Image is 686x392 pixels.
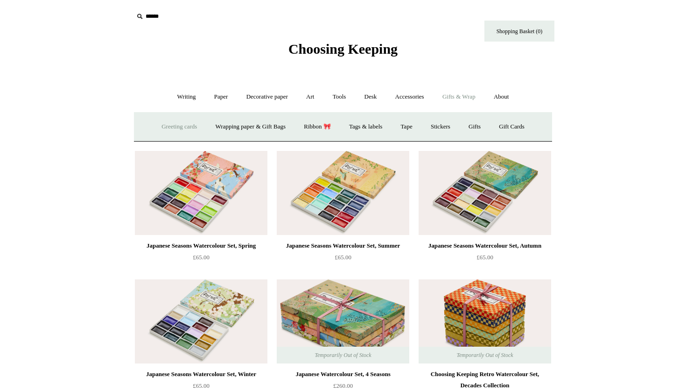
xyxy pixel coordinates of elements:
[419,151,551,235] img: Japanese Seasons Watercolour Set, Autumn
[193,254,210,261] span: £65.00
[277,279,409,363] a: Japanese Watercolour Set, 4 Seasons Japanese Watercolour Set, 4 Seasons Temporarily Out of Stock
[206,85,237,109] a: Paper
[335,254,351,261] span: £65.00
[277,279,409,363] img: Japanese Watercolour Set, 4 Seasons
[135,240,267,278] a: Japanese Seasons Watercolour Set, Spring £65.00
[277,151,409,235] img: Japanese Seasons Watercolour Set, Summer
[153,114,205,139] a: Greeting cards
[333,382,353,389] span: £260.00
[387,85,433,109] a: Accessories
[288,41,398,57] span: Choosing Keeping
[288,49,398,55] a: Choosing Keeping
[207,114,294,139] a: Wrapping paper & Gift Bags
[169,85,204,109] a: Writing
[356,85,385,109] a: Desk
[434,85,484,109] a: Gifts & Wrap
[305,347,380,363] span: Temporarily Out of Stock
[419,279,551,363] a: Choosing Keeping Retro Watercolour Set, Decades Collection Choosing Keeping Retro Watercolour Set...
[238,85,296,109] a: Decorative paper
[421,369,549,391] div: Choosing Keeping Retro Watercolour Set, Decades Collection
[460,114,489,139] a: Gifts
[485,85,518,109] a: About
[135,151,267,235] img: Japanese Seasons Watercolour Set, Spring
[137,369,265,380] div: Japanese Seasons Watercolour Set, Winter
[135,151,267,235] a: Japanese Seasons Watercolour Set, Spring Japanese Seasons Watercolour Set, Spring
[135,279,267,363] a: Japanese Seasons Watercolour Set, Winter Japanese Seasons Watercolour Set, Winter
[419,240,551,278] a: Japanese Seasons Watercolour Set, Autumn £65.00
[279,240,407,251] div: Japanese Seasons Watercolour Set, Summer
[484,21,554,42] a: Shopping Basket (0)
[476,254,493,261] span: £65.00
[341,114,391,139] a: Tags & labels
[421,240,549,251] div: Japanese Seasons Watercolour Set, Autumn
[422,114,459,139] a: Stickers
[137,240,265,251] div: Japanese Seasons Watercolour Set, Spring
[193,382,210,389] span: £65.00
[490,114,533,139] a: Gift Cards
[419,151,551,235] a: Japanese Seasons Watercolour Set, Autumn Japanese Seasons Watercolour Set, Autumn
[277,240,409,278] a: Japanese Seasons Watercolour Set, Summer £65.00
[392,114,421,139] a: Tape
[447,347,522,363] span: Temporarily Out of Stock
[277,151,409,235] a: Japanese Seasons Watercolour Set, Summer Japanese Seasons Watercolour Set, Summer
[279,369,407,380] div: Japanese Watercolour Set, 4 Seasons
[298,85,322,109] a: Art
[295,114,339,139] a: Ribbon 🎀
[419,279,551,363] img: Choosing Keeping Retro Watercolour Set, Decades Collection
[135,279,267,363] img: Japanese Seasons Watercolour Set, Winter
[324,85,355,109] a: Tools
